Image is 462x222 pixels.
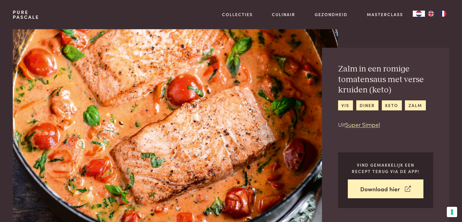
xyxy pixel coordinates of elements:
[437,11,449,17] a: FR
[348,162,423,174] p: Vind gemakkelijk een recept terug via de app!
[338,120,433,129] p: Uit
[413,11,425,17] div: Language
[382,100,402,110] a: keto
[338,64,433,95] h2: Zalm in een romige tomatensaus met verse kruiden (keto)
[272,11,295,18] a: Culinair
[367,11,403,18] a: Masterclass
[345,120,380,128] a: Super Simpel
[348,179,423,199] a: Download hier
[425,11,449,17] ul: Language list
[413,11,449,17] aside: Language selected: Nederlands
[356,100,378,110] a: diner
[338,100,353,110] a: vis
[447,207,457,217] button: Uw voorkeuren voor toestemming voor trackingtechnologieën
[13,10,39,19] a: PurePascale
[315,11,347,18] a: Gezondheid
[413,11,425,17] a: NL
[222,11,253,18] a: Collecties
[425,11,437,17] a: EN
[405,100,426,110] a: zalm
